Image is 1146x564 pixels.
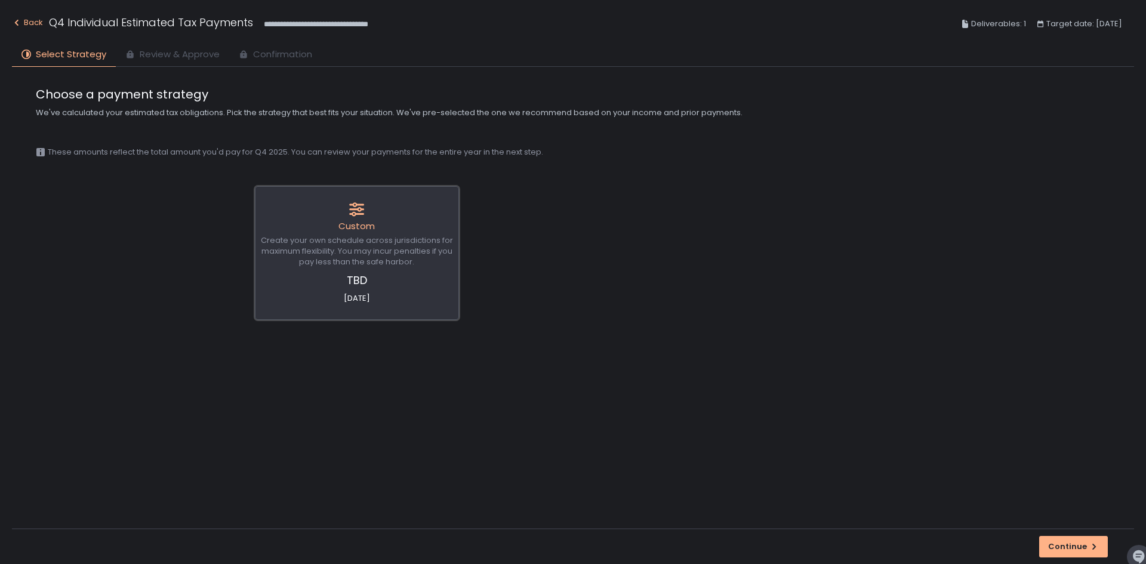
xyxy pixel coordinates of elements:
[12,16,43,30] div: Back
[49,14,253,30] h1: Q4 Individual Estimated Tax Payments
[1039,536,1108,557] button: Continue
[259,272,455,288] span: TBD
[971,17,1026,31] span: Deliverables: 1
[338,220,375,232] span: Custom
[1048,541,1099,552] div: Continue
[259,293,455,304] span: [DATE]
[48,147,543,158] span: These amounts reflect the total amount you'd pay for Q4 2025. You can review your payments for th...
[36,48,106,61] span: Select Strategy
[1046,17,1122,31] span: Target date: [DATE]
[253,48,312,61] span: Confirmation
[140,48,220,61] span: Review & Approve
[12,14,43,34] button: Back
[36,107,1110,118] span: We've calculated your estimated tax obligations. Pick the strategy that best fits your situation....
[259,235,455,267] span: Create your own schedule across jurisdictions for maximum flexibility. You may incur penalties if...
[36,86,1110,103] span: Choose a payment strategy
